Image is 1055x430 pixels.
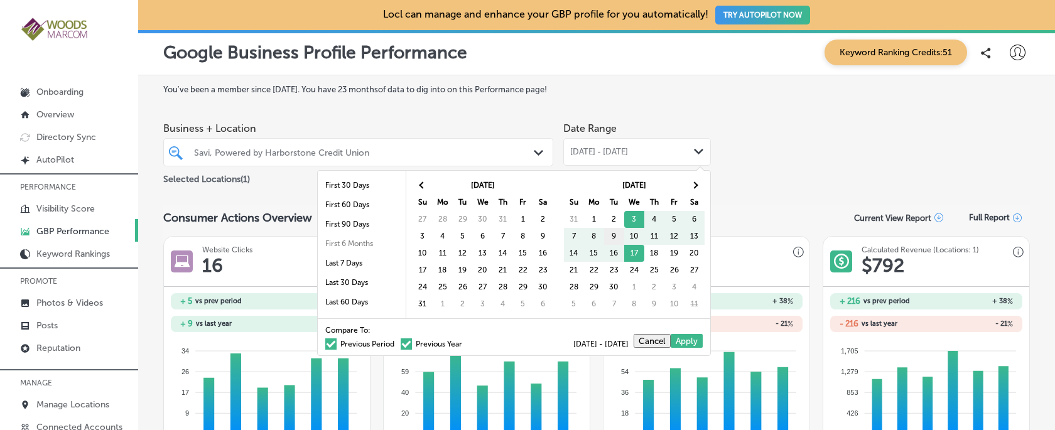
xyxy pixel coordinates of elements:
button: Cancel [634,334,671,348]
td: 30 [473,211,493,228]
td: 2 [604,211,624,228]
h3: Calculated Revenue (Locations: 1) [862,245,979,254]
span: [DATE] - [DATE] [573,340,634,348]
p: Google Business Profile Performance [163,42,467,63]
th: Sa [533,194,553,211]
td: 4 [433,228,453,245]
span: % [787,320,793,328]
td: 22 [513,262,533,279]
td: 16 [604,245,624,262]
tspan: 1,705 [841,347,858,354]
span: % [1007,297,1013,306]
h2: + 38 [926,297,1013,306]
td: 20 [473,262,493,279]
td: 3 [664,279,684,296]
td: 24 [624,262,644,279]
td: 1 [624,279,644,296]
td: 7 [604,296,624,313]
th: Su [413,194,433,211]
td: 8 [624,296,644,313]
h2: + 38 [706,297,793,306]
td: 15 [513,245,533,262]
tspan: 54 [621,368,629,375]
span: Full Report [969,213,1010,222]
span: Compare To: [325,326,371,334]
td: 5 [564,296,584,313]
td: 15 [584,245,604,262]
th: Su [564,194,584,211]
td: 4 [684,279,705,296]
li: Last 60 Days [318,293,406,312]
td: 19 [453,262,473,279]
th: We [473,194,493,211]
tspan: 36 [621,389,629,396]
span: vs last year [196,320,232,327]
td: 13 [473,245,493,262]
td: 23 [533,262,553,279]
td: 20 [684,245,705,262]
td: 11 [433,245,453,262]
td: 6 [684,211,705,228]
h3: Website Clicks [202,245,252,254]
li: Last 30 Days [318,273,406,293]
th: [DATE] [433,177,533,194]
tspan: 34 [181,347,189,354]
img: 4a29b66a-e5ec-43cd-850c-b989ed1601aaLogo_Horizontal_BerryOlive_1000.jpg [20,16,89,42]
td: 10 [413,245,433,262]
th: Fr [513,194,533,211]
td: 2 [644,279,664,296]
td: 9 [533,228,553,245]
td: 6 [473,228,493,245]
tspan: 853 [847,389,858,396]
td: 23 [604,262,624,279]
span: % [787,297,793,306]
th: Tu [453,194,473,211]
td: 28 [493,279,513,296]
td: 6 [533,296,553,313]
td: 7 [564,228,584,245]
h1: 16 [202,254,223,277]
h2: + 5 [180,296,192,306]
td: 30 [533,279,553,296]
td: 19 [664,245,684,262]
td: 31 [564,211,584,228]
td: 5 [453,228,473,245]
span: % [1007,320,1013,328]
td: 16 [533,245,553,262]
h2: - 216 [840,319,858,328]
p: Selected Locations ( 1 ) [163,169,250,185]
td: 8 [513,228,533,245]
td: 22 [584,262,604,279]
td: 3 [473,296,493,313]
td: 2 [533,211,553,228]
h2: - 21 [926,320,1013,328]
label: Previous Period [325,340,394,348]
td: 14 [564,245,584,262]
td: 18 [644,245,664,262]
p: Onboarding [36,87,84,97]
tspan: 17 [181,389,189,396]
td: 1 [584,211,604,228]
td: 7 [493,228,513,245]
td: 17 [413,262,433,279]
th: Fr [664,194,684,211]
td: 8 [584,228,604,245]
span: Keyword Ranking Credits: 51 [825,40,967,65]
span: vs prev period [863,298,910,304]
label: Previous Year [401,340,462,348]
p: Reputation [36,343,80,353]
p: GBP Performance [36,226,109,237]
td: 31 [413,296,433,313]
tspan: 59 [401,368,409,375]
td: 12 [664,228,684,245]
div: Savi, Powered by Harborstone Credit Union [194,147,535,158]
td: 17 [624,245,644,262]
td: 26 [453,279,473,296]
span: vs prev period [195,298,242,304]
td: 28 [433,211,453,228]
tspan: 18 [621,409,629,417]
td: 13 [684,228,705,245]
td: 29 [513,279,533,296]
p: Directory Sync [36,132,96,142]
label: Date Range [563,122,617,134]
